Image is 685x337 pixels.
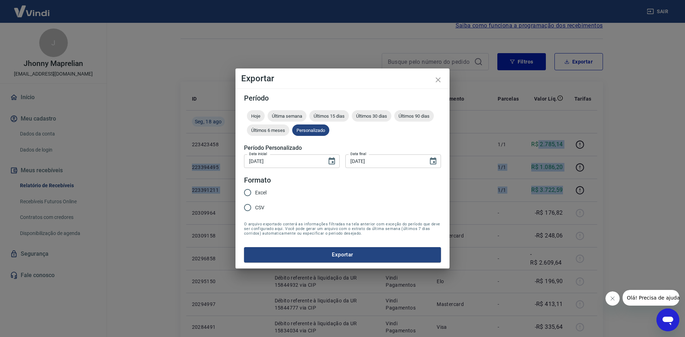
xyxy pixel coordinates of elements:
legend: Formato [244,175,271,185]
span: Personalizado [292,128,329,133]
span: Última semana [268,113,306,119]
button: Choose date, selected date is 4 de ago de 2025 [325,154,339,168]
div: Última semana [268,110,306,122]
button: close [430,71,447,88]
span: Últimos 15 dias [309,113,349,119]
span: Últimos 90 dias [394,113,434,119]
span: CSV [255,204,264,211]
div: Últimos 6 meses [247,124,289,136]
span: Últimos 6 meses [247,128,289,133]
div: Personalizado [292,124,329,136]
h4: Exportar [241,74,444,83]
div: Últimos 90 dias [394,110,434,122]
iframe: Botão para abrir a janela de mensagens [656,308,679,331]
label: Data inicial [249,151,267,157]
span: Últimos 30 dias [352,113,391,119]
h5: Período Personalizado [244,144,441,152]
span: O arquivo exportado conterá as informações filtradas na tela anterior com exceção do período que ... [244,222,441,236]
button: Exportar [244,247,441,262]
span: Olá! Precisa de ajuda? [4,5,60,11]
div: Últimos 30 dias [352,110,391,122]
div: Últimos 15 dias [309,110,349,122]
span: Hoje [247,113,265,119]
input: DD/MM/YYYY [345,154,423,168]
div: Hoje [247,110,265,122]
input: DD/MM/YYYY [244,154,322,168]
h5: Período [244,95,441,102]
button: Choose date, selected date is 18 de ago de 2025 [426,154,440,168]
span: Excel [255,189,267,196]
iframe: Fechar mensagem [605,291,620,306]
iframe: Mensagem da empresa [623,290,679,306]
label: Data final [350,151,366,157]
